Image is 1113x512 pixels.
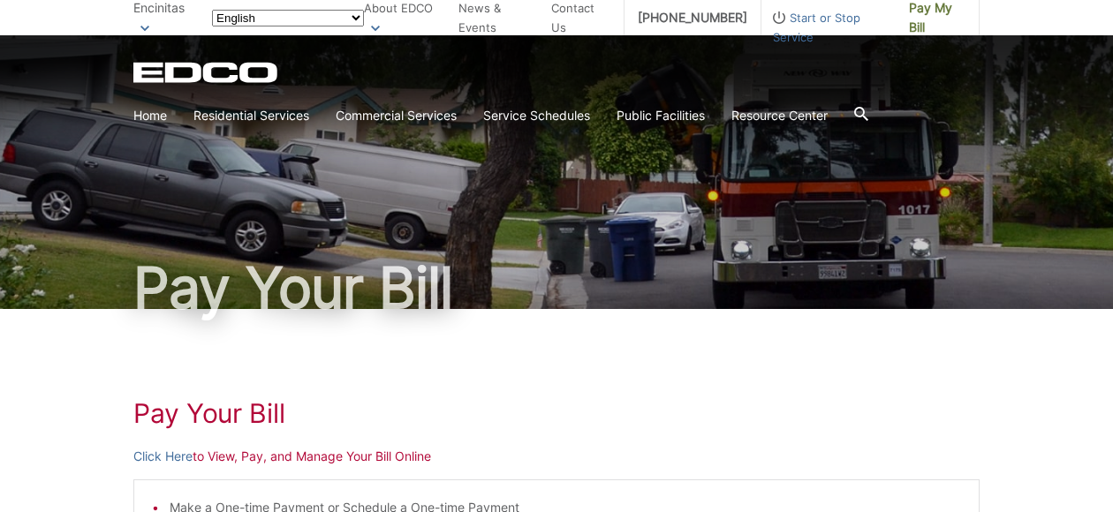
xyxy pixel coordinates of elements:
[133,106,167,125] a: Home
[133,447,980,466] p: to View, Pay, and Manage Your Bill Online
[193,106,309,125] a: Residential Services
[133,62,280,83] a: EDCD logo. Return to the homepage.
[133,447,193,466] a: Click Here
[133,397,980,429] h1: Pay Your Bill
[617,106,705,125] a: Public Facilities
[336,106,457,125] a: Commercial Services
[212,10,364,26] select: Select a language
[483,106,590,125] a: Service Schedules
[133,260,980,316] h1: Pay Your Bill
[731,106,828,125] a: Resource Center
